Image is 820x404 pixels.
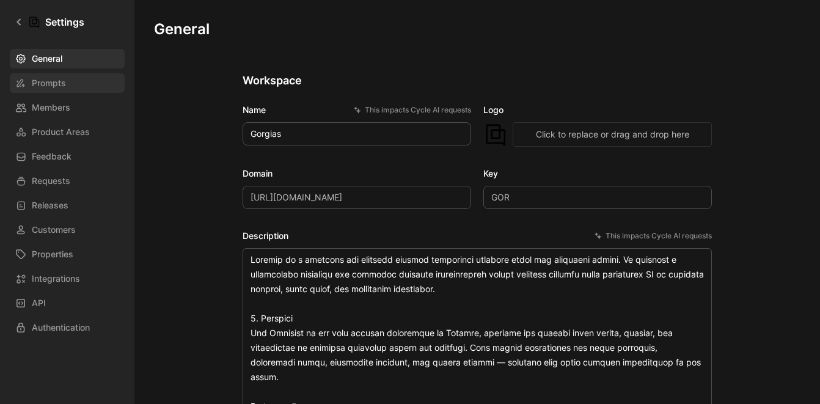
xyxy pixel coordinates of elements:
span: Releases [32,198,68,213]
span: Feedback [32,149,71,164]
span: Authentication [32,320,90,335]
a: Prompts [10,73,125,93]
div: This impacts Cycle AI requests [595,230,712,242]
img: logo [483,122,508,147]
div: This impacts Cycle AI requests [354,104,471,116]
a: Properties [10,244,125,264]
a: Requests [10,171,125,191]
a: Members [10,98,125,117]
span: Integrations [32,271,80,286]
label: Description [243,229,712,243]
span: Properties [32,247,73,262]
span: Prompts [32,76,66,90]
h1: Settings [45,15,84,29]
span: Members [32,100,70,115]
label: Logo [483,103,712,117]
label: Key [483,166,712,181]
span: Product Areas [32,125,90,139]
span: Customers [32,222,76,237]
button: Click to replace or drag and drop here [513,122,712,147]
span: Requests [32,174,70,188]
a: Customers [10,220,125,240]
a: Authentication [10,318,125,337]
a: API [10,293,125,313]
a: General [10,49,125,68]
label: Domain [243,166,471,181]
h2: Workspace [243,73,712,88]
label: Name [243,103,471,117]
a: Feedback [10,147,125,166]
input: Some placeholder [243,186,471,209]
span: API [32,296,46,310]
span: General [32,51,62,66]
a: Product Areas [10,122,125,142]
a: Settings [10,10,89,34]
a: Integrations [10,269,125,288]
h1: General [154,20,210,39]
a: Releases [10,196,125,215]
